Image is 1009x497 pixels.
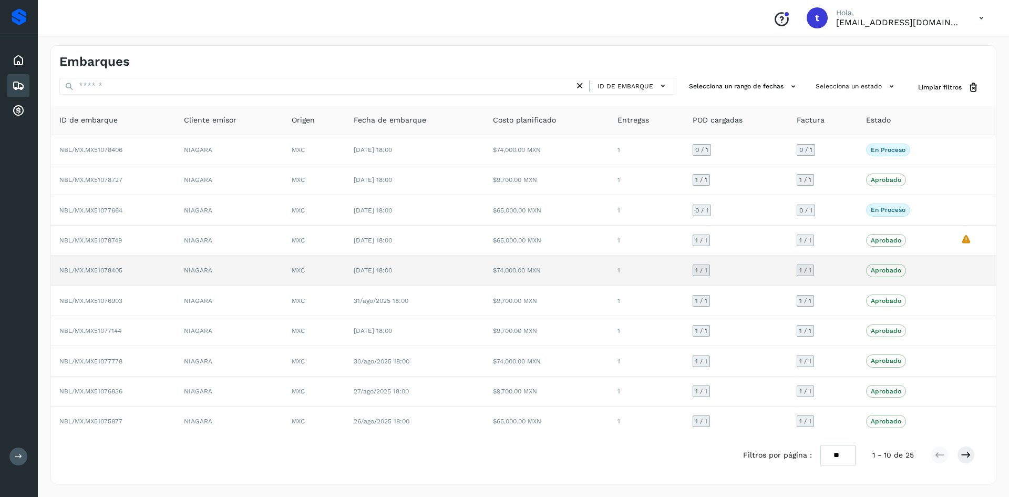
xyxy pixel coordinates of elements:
td: MXC [283,195,345,225]
span: 1 / 1 [799,388,811,394]
span: NBL/MX.MX51076836 [59,388,122,395]
td: NIAGARA [176,377,283,407]
td: $9,700.00 MXN [485,316,609,346]
span: 1 / 1 [695,388,707,394]
span: NBL/MX.MX51078727 [59,176,122,184]
td: MXC [283,377,345,407]
span: Origen [292,115,315,126]
button: Selecciona un estado [811,78,901,95]
p: Aprobado [871,357,901,364]
p: Aprobado [871,176,901,184]
span: 1 / 1 [799,358,811,364]
span: NBL/MX.MX51077778 [59,358,122,365]
p: teamgcabrera@traffictech.com [836,17,962,27]
td: NIAGARA [176,226,283,256]
p: Aprobado [871,297,901,305]
span: NBL/MX.MX51077664 [59,207,122,214]
td: MXC [283,407,345,436]
span: [DATE] 18:00 [354,176,392,184]
p: Aprobado [871,237,901,244]
span: 1 / 1 [695,418,707,424]
button: ID de embarque [594,78,672,94]
h4: Embarques [59,54,130,69]
td: $74,000.00 MXN [485,346,609,376]
td: 1 [609,316,684,346]
span: 1 / 1 [799,418,811,424]
span: Factura [797,115,825,126]
span: 30/ago/2025 18:00 [354,358,409,365]
span: 1 / 1 [695,237,707,244]
td: $65,000.00 MXN [485,226,609,256]
p: Aprobado [871,418,901,425]
span: NBL/MX.MX51077144 [59,327,121,334]
td: MXC [283,256,345,286]
p: En proceso [871,146,905,154]
td: 1 [609,135,684,165]
span: 0 / 1 [695,207,708,214]
span: 31/ago/2025 18:00 [354,297,408,305]
td: 1 [609,195,684,225]
span: [DATE] 18:00 [354,146,392,154]
td: $9,700.00 MXN [485,165,609,195]
span: NBL/MX.MX51078406 [59,146,122,154]
p: Hola, [836,8,962,17]
span: 1 / 1 [799,177,811,183]
td: MXC [283,346,345,376]
span: NBL/MX.MX51075877 [59,418,122,425]
span: 1 / 1 [799,298,811,304]
td: 1 [609,165,684,195]
td: 1 [609,346,684,376]
button: Selecciona un rango de fechas [685,78,803,95]
span: ID de embarque [598,82,653,91]
div: Embarques [7,74,29,97]
td: MXC [283,165,345,195]
span: NBL/MX.MX51078405 [59,267,122,274]
span: ID de embarque [59,115,118,126]
td: NIAGARA [176,286,283,316]
span: Fecha de embarque [354,115,426,126]
td: NIAGARA [176,407,283,436]
span: 1 / 1 [799,267,811,273]
td: NIAGARA [176,256,283,286]
div: Inicio [7,49,29,72]
span: [DATE] 18:00 [354,207,392,214]
td: MXC [283,135,345,165]
td: $74,000.00 MXN [485,135,609,165]
span: 1 / 1 [695,267,707,273]
span: Cliente emisor [184,115,236,126]
span: [DATE] 18:00 [354,267,392,274]
td: 1 [609,377,684,407]
p: En proceso [871,206,905,214]
td: $65,000.00 MXN [485,407,609,436]
span: [DATE] 18:00 [354,237,392,244]
p: Aprobado [871,388,901,395]
span: 27/ago/2025 18:00 [354,388,409,395]
span: 26/ago/2025 18:00 [354,418,409,425]
td: $9,700.00 MXN [485,286,609,316]
span: 0 / 1 [799,147,812,153]
td: 1 [609,256,684,286]
p: Aprobado [871,327,901,334]
span: 1 / 1 [695,328,707,334]
span: 1 / 1 [695,358,707,364]
td: 1 [609,286,684,316]
td: $74,000.00 MXN [485,256,609,286]
span: NBL/MX.MX51076903 [59,297,122,305]
td: $9,700.00 MXN [485,377,609,407]
td: MXC [283,316,345,346]
span: 1 / 1 [799,237,811,244]
span: 1 / 1 [799,328,811,334]
span: Costo planificado [493,115,556,126]
span: 1 - 10 de 25 [872,450,914,461]
span: Filtros por página : [743,450,812,461]
td: 1 [609,226,684,256]
div: Cuentas por cobrar [7,99,29,123]
td: NIAGARA [176,195,283,225]
span: Estado [866,115,891,126]
td: 1 [609,407,684,436]
span: 0 / 1 [799,207,812,214]
span: 1 / 1 [695,298,707,304]
span: 1 / 1 [695,177,707,183]
td: NIAGARA [176,346,283,376]
p: Aprobado [871,267,901,274]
